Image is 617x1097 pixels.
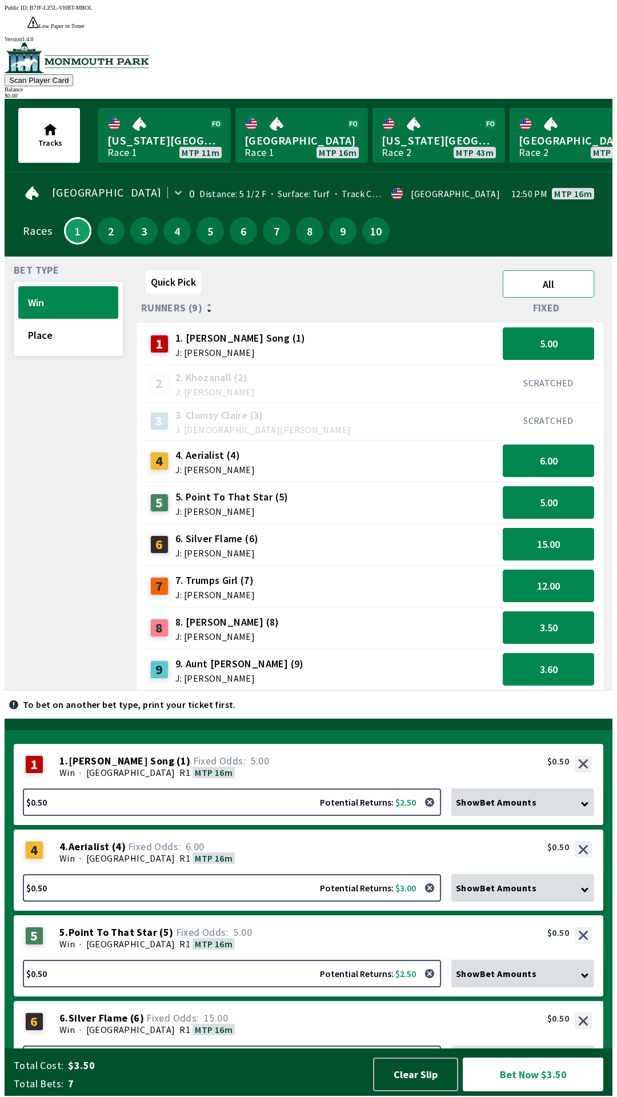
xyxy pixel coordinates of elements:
[175,348,306,357] span: J: [PERSON_NAME]
[372,108,505,163] a: [US_STATE][GEOGRAPHIC_DATA]Race 2MTP 43m
[97,217,125,245] button: 2
[175,490,289,505] span: 5. Point To That Star (5)
[175,370,255,385] span: 2. Khozanall (2)
[245,148,274,157] div: Race 1
[250,754,269,767] span: 5.00
[175,548,259,558] span: J: [PERSON_NAME]
[199,227,221,235] span: 5
[150,660,169,679] div: 9
[5,74,73,86] button: Scan Player Card
[150,494,169,512] div: 5
[319,148,356,157] span: MTP 16m
[266,227,287,235] span: 7
[175,408,351,423] span: 3. Clumsy Claire (3)
[263,217,290,245] button: 7
[59,927,69,938] span: 5 .
[107,133,222,148] span: [US_STATE][GEOGRAPHIC_DATA]
[540,496,558,509] span: 5.00
[411,189,500,198] div: [GEOGRAPHIC_DATA]
[68,1077,362,1091] span: 7
[197,217,224,245] button: 5
[463,1058,603,1091] button: Bet Now $3.50
[456,796,536,808] span: Show Bet Amounts
[18,286,118,319] button: Win
[133,227,155,235] span: 3
[175,331,306,346] span: 1. [PERSON_NAME] Song (1)
[299,227,320,235] span: 8
[86,852,175,864] span: [GEOGRAPHIC_DATA]
[64,217,91,245] button: 1
[547,841,569,852] div: $0.50
[195,1024,233,1035] span: MTP 16m
[25,841,43,859] div: 4
[38,138,62,148] span: Tracks
[365,227,387,235] span: 10
[68,1059,362,1072] span: $3.50
[68,228,87,234] span: 1
[540,454,558,467] span: 6.00
[25,927,43,945] div: 5
[519,148,548,157] div: Race 2
[175,656,304,671] span: 9. Aunt [PERSON_NAME] (9)
[456,882,536,894] span: Show Bet Amounts
[175,590,255,599] span: J: [PERSON_NAME]
[69,1012,128,1024] span: Silver Flame
[28,296,109,309] span: Win
[175,615,279,630] span: 8. [PERSON_NAME] (8)
[150,577,169,595] div: 7
[266,188,330,199] span: Surface: Turf
[245,133,359,148] span: [GEOGRAPHIC_DATA]
[69,841,110,852] span: Aerialist
[175,531,259,546] span: 6. Silver Flame (6)
[130,217,158,245] button: 3
[175,573,255,588] span: 7. Trumps Girl (7)
[59,841,69,852] span: 4 .
[383,1068,448,1081] span: Clear Slip
[59,1024,75,1035] span: Win
[23,1046,441,1073] button: $0.50Potential Returns: $7.50
[100,227,122,235] span: 2
[59,1012,69,1024] span: 6 .
[330,188,431,199] span: Track Condition: Firm
[503,445,594,477] button: 6.00
[195,852,233,864] span: MTP 16m
[186,840,205,853] span: 6.00
[86,938,175,950] span: [GEOGRAPHIC_DATA]
[59,852,75,864] span: Win
[79,852,81,864] span: ·
[141,302,498,314] div: Runners (9)
[235,108,368,163] a: [GEOGRAPHIC_DATA]Race 1MTP 16m
[59,767,75,778] span: Win
[503,270,594,298] button: All
[233,227,254,235] span: 6
[175,448,255,463] span: 4. Aerialist (4)
[18,108,80,163] button: Tracks
[79,938,81,950] span: ·
[69,927,157,938] span: Point To That Star
[130,1012,144,1024] span: ( 6 )
[14,266,59,275] span: Bet Type
[498,302,599,314] div: Fixed
[540,337,558,350] span: 5.00
[382,133,496,148] span: [US_STATE][GEOGRAPHIC_DATA]
[39,23,85,29] span: Low Paper or Toner
[503,377,594,389] div: SCRATCHED
[547,927,569,938] div: $0.50
[472,1067,594,1082] span: Bet Now $3.50
[175,387,255,397] span: J: [PERSON_NAME]
[540,621,558,634] span: 3.50
[79,1024,81,1035] span: ·
[28,329,109,342] span: Place
[23,874,441,902] button: $0.50Potential Returns: $3.00
[163,217,191,245] button: 4
[175,674,304,683] span: J: [PERSON_NAME]
[195,938,233,950] span: MTP 16m
[23,700,236,709] p: To bet on another bet type, print your ticket first.
[503,653,594,686] button: 3.60
[150,335,169,353] div: 1
[177,755,190,767] span: ( 1 )
[537,538,560,551] span: 15.00
[5,86,612,93] div: Balance
[362,217,390,245] button: 10
[150,374,169,393] div: 2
